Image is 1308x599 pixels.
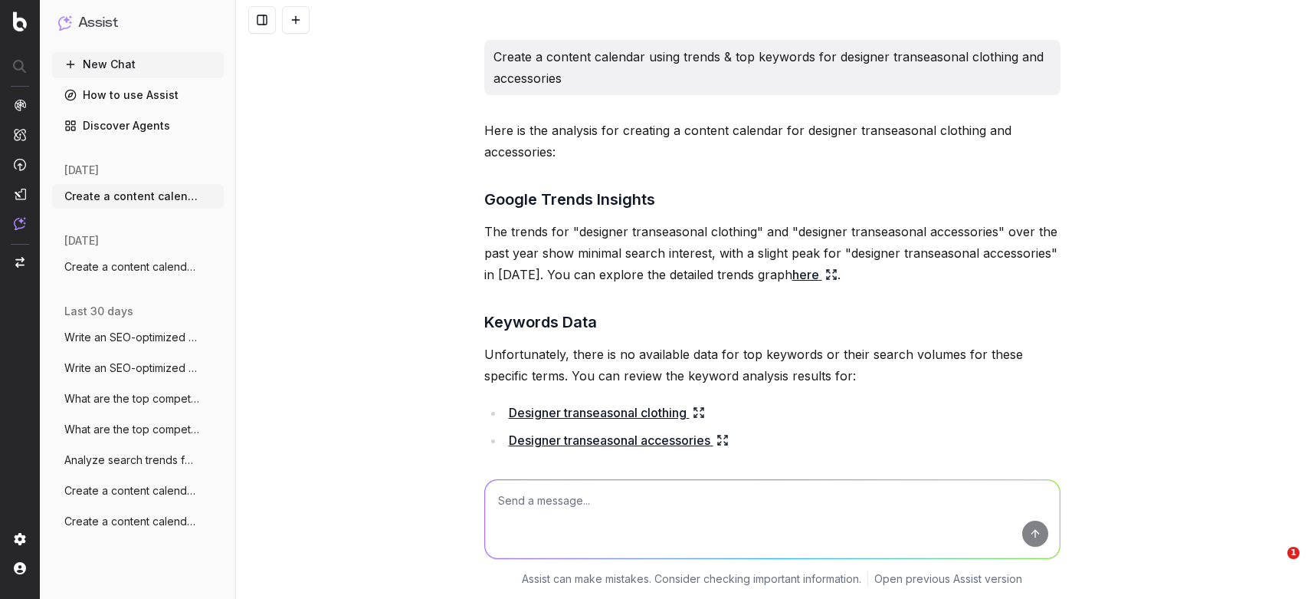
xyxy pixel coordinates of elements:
[52,356,224,380] button: Write an SEO-optimized article about on
[52,325,224,350] button: Write an SEO-optimized article about on
[64,422,199,437] span: What are the top competitors ranking for
[52,255,224,279] button: Create a content calendar with 10 differ
[52,387,224,411] button: What are the top competitors ranking for
[58,12,218,34] button: Assist
[52,114,224,138] a: Discover Agents
[64,330,199,345] span: Write an SEO-optimized article about on
[64,259,199,275] span: Create a content calendar with 10 differ
[52,83,224,107] a: How to use Assist
[484,120,1060,163] p: Here is the analysis for creating a content calendar for designer transeasonal clothing and acces...
[14,128,26,141] img: Intelligence
[64,453,199,468] span: Analyze search trends for: shoes
[14,158,26,171] img: Activation
[484,221,1060,285] p: The trends for "designer transeasonal clothing" and "designer transeasonal accessories" over the ...
[64,483,199,499] span: Create a content calendar using trends &
[78,12,118,34] h1: Assist
[522,571,861,587] p: Assist can make mistakes. Consider checking important information.
[52,184,224,209] button: Create a content calendar using trends &
[1287,547,1300,559] span: 1
[64,391,199,406] span: What are the top competitors ranking for
[484,310,1060,334] h3: Keywords Data
[874,571,1022,587] a: Open previous Assist version
[64,189,199,204] span: Create a content calendar using trends &
[64,304,133,319] span: last 30 days
[52,479,224,503] button: Create a content calendar using trends &
[52,448,224,472] button: Analyze search trends for: shoes
[64,514,199,529] span: Create a content calendar using trends &
[14,533,26,545] img: Setting
[52,509,224,534] button: Create a content calendar using trends &
[52,52,224,77] button: New Chat
[52,417,224,442] button: What are the top competitors ranking for
[484,187,1060,212] h3: Google Trends Insights
[15,257,25,268] img: Switch project
[509,402,705,423] a: Designer transeasonal clothing
[64,163,99,178] span: [DATE]
[792,264,838,285] a: here
[509,430,729,451] a: Designer transeasonal accessories
[493,46,1051,89] p: Create a content calendar using trends & top keywords for designer transeasonal clothing and acce...
[64,360,199,376] span: Write an SEO-optimized article about on
[14,217,26,230] img: Assist
[58,15,72,30] img: Assist
[1256,547,1293,584] iframe: Intercom live chat
[13,12,27,31] img: Botify logo
[14,99,26,111] img: Analytics
[64,233,99,248] span: [DATE]
[14,188,26,200] img: Studio
[484,344,1060,387] p: Unfortunately, there is no available data for top keywords or their search volumes for these spec...
[14,562,26,574] img: My account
